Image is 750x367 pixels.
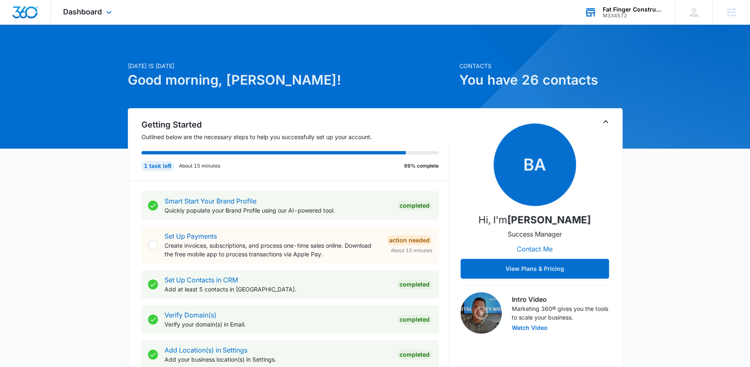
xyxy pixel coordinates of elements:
[404,162,439,170] p: 89% complete
[397,279,432,289] div: Completed
[141,118,449,131] h2: Getting Started
[165,355,390,364] p: Add your business location(s) in Settings.
[459,62,623,70] p: Contacts
[512,325,548,331] button: Watch Video
[397,201,432,211] div: Completed
[165,346,247,354] a: Add Location(s) in Settings
[128,62,454,70] p: [DATE] is [DATE]
[478,213,591,227] p: Hi, I'm
[601,117,611,127] button: Toggle Collapse
[508,229,562,239] p: Success Manager
[387,235,432,245] div: Action Needed
[141,133,449,141] p: Outlined below are the necessary steps to help you successfully set up your account.
[165,206,390,215] p: Quickly populate your Brand Profile using our AI-powered tool.
[397,315,432,324] div: Completed
[141,161,174,171] div: 1 task left
[512,304,609,322] p: Marketing 360® gives you the tools to scale your business.
[165,285,390,294] p: Add at least 5 contacts in [GEOGRAPHIC_DATA].
[165,232,217,240] a: Set Up Payments
[165,241,380,258] p: Create invoices, subscriptions, and process one-time sales online. Download the free mobile app t...
[508,239,561,259] button: Contact Me
[603,6,663,13] div: account name
[507,214,591,226] strong: [PERSON_NAME]
[63,7,102,16] span: Dashboard
[391,247,432,254] span: About 15 minutes
[165,311,216,319] a: Verify Domain(s)
[128,70,454,90] h1: Good morning, [PERSON_NAME]!
[179,162,220,170] p: About 15 minutes
[165,197,256,205] a: Smart Start Your Brand Profile
[459,70,623,90] h1: You have 26 contacts
[461,259,609,279] button: View Plans & Pricing
[165,276,238,284] a: Set Up Contacts in CRM
[512,294,609,304] h3: Intro Video
[603,13,663,19] div: account id
[397,350,432,360] div: Completed
[165,320,390,329] p: Verify your domain(s) in Email.
[461,292,502,334] img: Intro Video
[494,123,576,206] span: BA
